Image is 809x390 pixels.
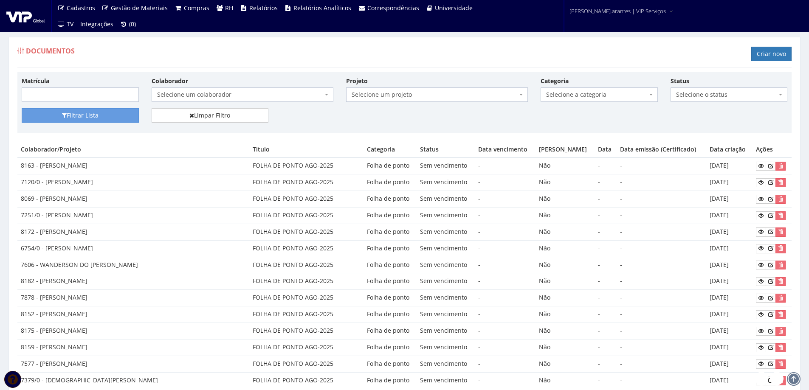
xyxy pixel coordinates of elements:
[364,224,417,240] td: Folha de ponto
[706,224,753,240] td: [DATE]
[80,20,113,28] span: Integrações
[417,207,475,224] td: Sem vencimento
[152,77,188,85] label: Colaborador
[475,174,536,191] td: -
[417,339,475,356] td: Sem vencimento
[595,290,617,306] td: -
[67,20,73,28] span: TV
[676,90,777,99] span: Selecione o status
[17,142,249,157] th: Colaborador/Projeto
[671,77,689,85] label: Status
[706,207,753,224] td: [DATE]
[617,174,706,191] td: -
[706,339,753,356] td: [DATE]
[475,339,536,356] td: -
[293,4,351,12] span: Relatórios Analíticos
[346,87,528,102] span: Selecione um projeto
[706,142,753,157] th: Data criação
[475,372,536,389] td: -
[617,273,706,290] td: -
[706,191,753,208] td: [DATE]
[595,372,617,389] td: -
[17,207,249,224] td: 7251/0 - [PERSON_NAME]
[417,157,475,174] td: Sem vencimento
[536,323,595,339] td: Não
[417,306,475,323] td: Sem vencimento
[249,240,364,257] td: FOLHA DE PONTO AGO-2025
[17,174,249,191] td: 7120/0 - [PERSON_NAME]
[595,191,617,208] td: -
[475,273,536,290] td: -
[417,372,475,389] td: Sem vencimento
[17,372,249,389] td: 7379/0 - [DEMOGRAPHIC_DATA][PERSON_NAME]
[536,191,595,208] td: Não
[54,16,77,32] a: TV
[417,323,475,339] td: Sem vencimento
[475,142,536,157] th: Data vencimento
[536,157,595,174] td: Não
[249,339,364,356] td: FOLHA DE PONTO AGO-2025
[17,191,249,208] td: 8069 - [PERSON_NAME]
[249,273,364,290] td: FOLHA DE PONTO AGO-2025
[364,207,417,224] td: Folha de ponto
[475,157,536,174] td: -
[536,207,595,224] td: Não
[475,257,536,273] td: -
[364,290,417,306] td: Folha de ponto
[475,224,536,240] td: -
[17,323,249,339] td: 8175 - [PERSON_NAME]
[475,306,536,323] td: -
[617,240,706,257] td: -
[346,77,368,85] label: Projeto
[595,207,617,224] td: -
[706,306,753,323] td: [DATE]
[249,174,364,191] td: FOLHA DE PONTO AGO-2025
[595,273,617,290] td: -
[67,4,95,12] span: Cadastros
[753,142,792,157] th: Ações
[364,191,417,208] td: Folha de ponto
[225,4,233,12] span: RH
[536,240,595,257] td: Não
[569,7,666,15] span: [PERSON_NAME].arantes | VIP Serviços
[536,142,595,157] th: [PERSON_NAME]
[249,372,364,389] td: FOLHA DE PONTO AGO-2025
[536,174,595,191] td: Não
[364,142,417,157] th: Categoria
[364,257,417,273] td: Folha de ponto
[249,290,364,306] td: FOLHA DE PONTO AGO-2025
[595,339,617,356] td: -
[17,306,249,323] td: 8152 - [PERSON_NAME]
[475,191,536,208] td: -
[595,257,617,273] td: -
[475,207,536,224] td: -
[367,4,419,12] span: Correspondências
[417,174,475,191] td: Sem vencimento
[706,240,753,257] td: [DATE]
[475,240,536,257] td: -
[706,257,753,273] td: [DATE]
[417,240,475,257] td: Sem vencimento
[536,372,595,389] td: Não
[617,224,706,240] td: -
[417,191,475,208] td: Sem vencimento
[536,290,595,306] td: Não
[152,108,269,123] a: Limpar Filtro
[617,257,706,273] td: -
[26,46,75,56] span: Documentos
[595,224,617,240] td: -
[417,273,475,290] td: Sem vencimento
[249,224,364,240] td: FOLHA DE PONTO AGO-2025
[17,224,249,240] td: 8172 - [PERSON_NAME]
[184,4,209,12] span: Compras
[417,142,475,157] th: Status
[536,257,595,273] td: Não
[595,174,617,191] td: -
[536,273,595,290] td: Não
[249,306,364,323] td: FOLHA DE PONTO AGO-2025
[475,290,536,306] td: -
[417,290,475,306] td: Sem vencimento
[249,207,364,224] td: FOLHA DE PONTO AGO-2025
[536,356,595,372] td: Não
[17,257,249,273] td: 7606 - WANDERSON DO [PERSON_NAME]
